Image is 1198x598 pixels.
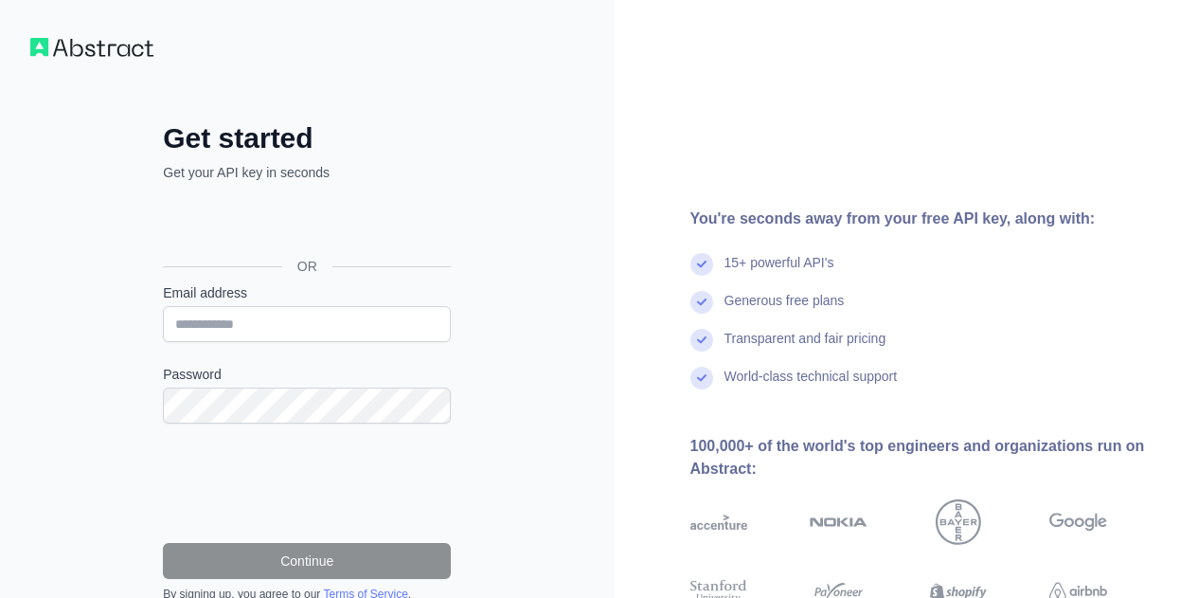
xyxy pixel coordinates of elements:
[690,291,713,314] img: check mark
[690,329,713,352] img: check mark
[810,499,867,545] img: nokia
[163,446,451,520] iframe: reCAPTCHA
[724,367,898,405] div: World-class technical support
[163,543,451,579] button: Continue
[163,283,451,302] label: Email address
[690,208,1169,230] div: You're seconds away from your free API key, along with:
[936,499,981,545] img: bayer
[30,38,153,57] img: Workflow
[724,291,845,329] div: Generous free plans
[282,257,332,276] span: OR
[724,253,834,291] div: 15+ powerful API's
[163,163,451,182] p: Get your API key in seconds
[690,253,713,276] img: check mark
[690,499,748,545] img: accenture
[163,121,451,155] h2: Get started
[1049,499,1107,545] img: google
[153,203,456,245] iframe: Sign in with Google Button
[690,367,713,390] img: check mark
[163,365,451,384] label: Password
[690,435,1169,480] div: 100,000+ of the world's top engineers and organizations run on Abstract:
[724,329,886,367] div: Transparent and fair pricing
